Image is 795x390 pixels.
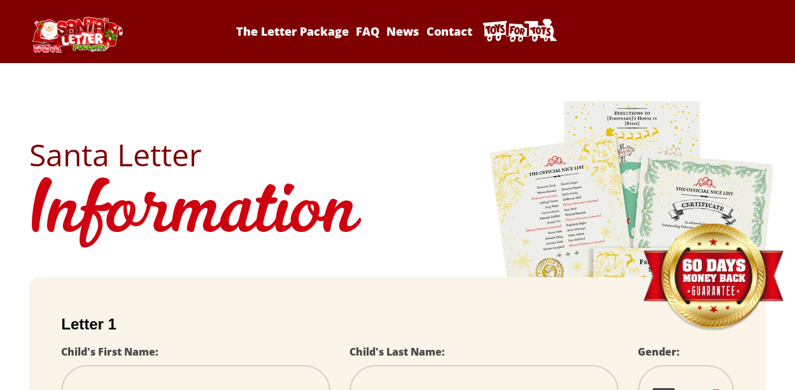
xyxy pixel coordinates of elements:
img: Santa Letter Logo [29,17,125,53]
h2: Santa Letter [29,140,766,170]
a: The Letter Package [234,24,351,39]
a: FAQ [354,24,382,39]
label: Gender: [638,345,680,359]
h2: Letter 1 [61,315,734,333]
a: Contact [424,24,474,39]
img: Money Back Guarantee [642,223,785,332]
h1: Information [29,170,766,258]
a: News [384,24,421,39]
label: Child's First Name: [61,345,158,359]
label: Child's Last Name: [349,345,445,359]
